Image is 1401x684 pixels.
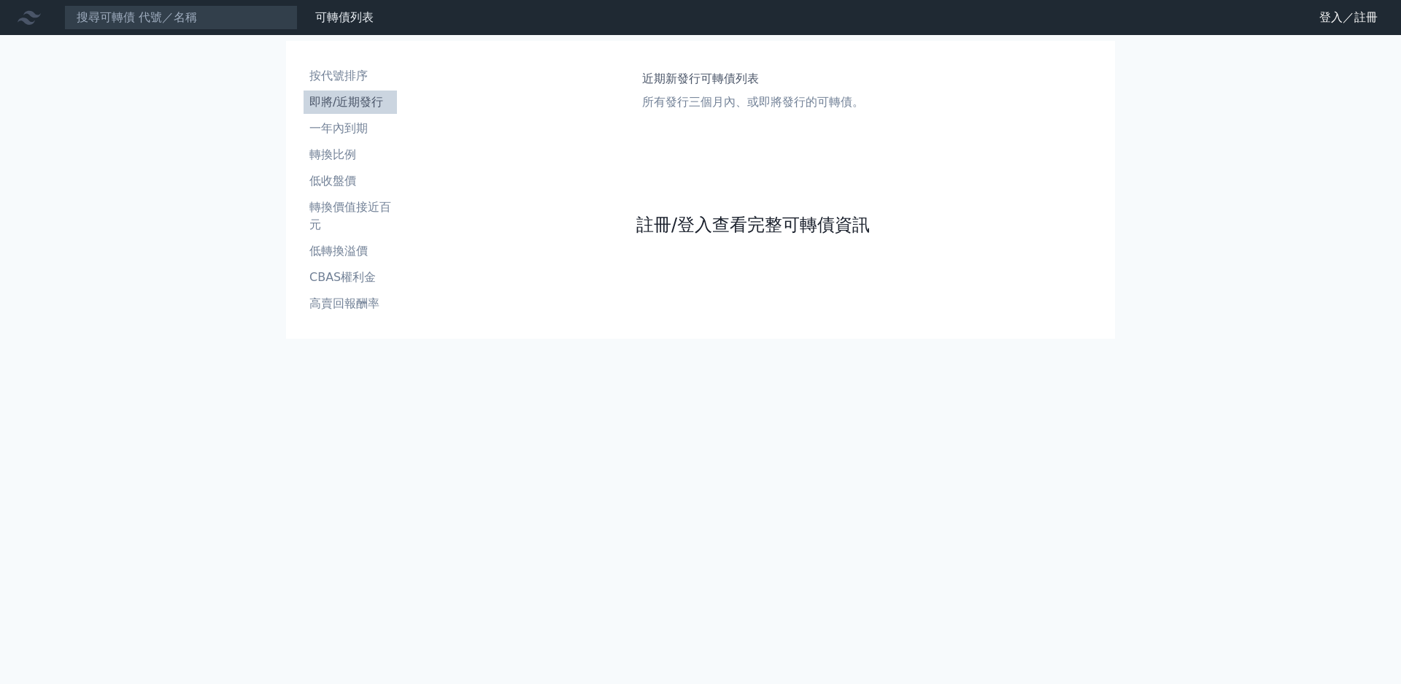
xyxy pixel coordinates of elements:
[642,70,864,88] h1: 近期新發行可轉債列表
[1308,6,1389,29] a: 登入／註冊
[304,199,397,234] li: 轉換價值接近百元
[304,196,397,237] a: 轉換價值接近百元
[304,292,397,315] a: 高賣回報酬率
[315,10,374,24] a: 可轉債列表
[64,5,298,30] input: 搜尋可轉債 代號／名稱
[304,120,397,137] li: 一年內到期
[304,242,397,260] li: 低轉換溢價
[304,64,397,88] a: 按代號排序
[304,146,397,164] li: 轉換比例
[304,67,397,85] li: 按代號排序
[304,91,397,114] a: 即將/近期發行
[304,269,397,286] li: CBAS權利金
[642,93,864,111] p: 所有發行三個月內、或即將發行的可轉債。
[304,143,397,166] a: 轉換比例
[304,93,397,111] li: 即將/近期發行
[304,117,397,140] a: 一年內到期
[304,169,397,193] a: 低收盤價
[304,295,397,312] li: 高賣回報酬率
[304,239,397,263] a: 低轉換溢價
[304,266,397,289] a: CBAS權利金
[304,172,397,190] li: 低收盤價
[636,213,870,237] a: 註冊/登入查看完整可轉債資訊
